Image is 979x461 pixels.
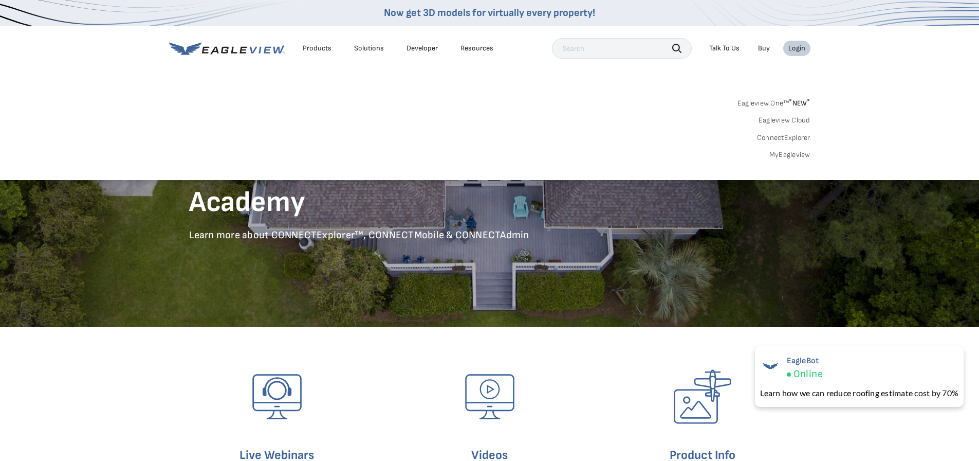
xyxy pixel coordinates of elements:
[793,368,823,381] span: Online
[737,96,810,108] a: Eagleview One™*NEW*
[757,133,810,143] a: ConnectExplorer
[769,150,810,159] a: MyEagleview
[788,44,805,53] div: Login
[407,44,438,53] a: Developer
[303,44,331,53] div: Products
[709,44,740,53] div: Talk To Us
[760,356,781,377] img: EagleBot
[758,44,770,53] a: Buy
[354,44,384,53] div: Solutions
[787,356,823,366] span: EagleBot
[789,99,810,108] span: NEW
[552,38,692,59] input: Search
[384,7,595,19] a: Now get 3D models for virtually every property!
[460,44,493,53] div: Resources
[189,229,790,242] p: Learn more about CONNECTExplorer™, CONNECTMobile & CONNECTAdmin
[189,185,790,221] h1: Academy
[760,387,958,399] div: Learn how we can reduce roofing estimate cost by 70%
[759,116,810,125] a: Eagleview Cloud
